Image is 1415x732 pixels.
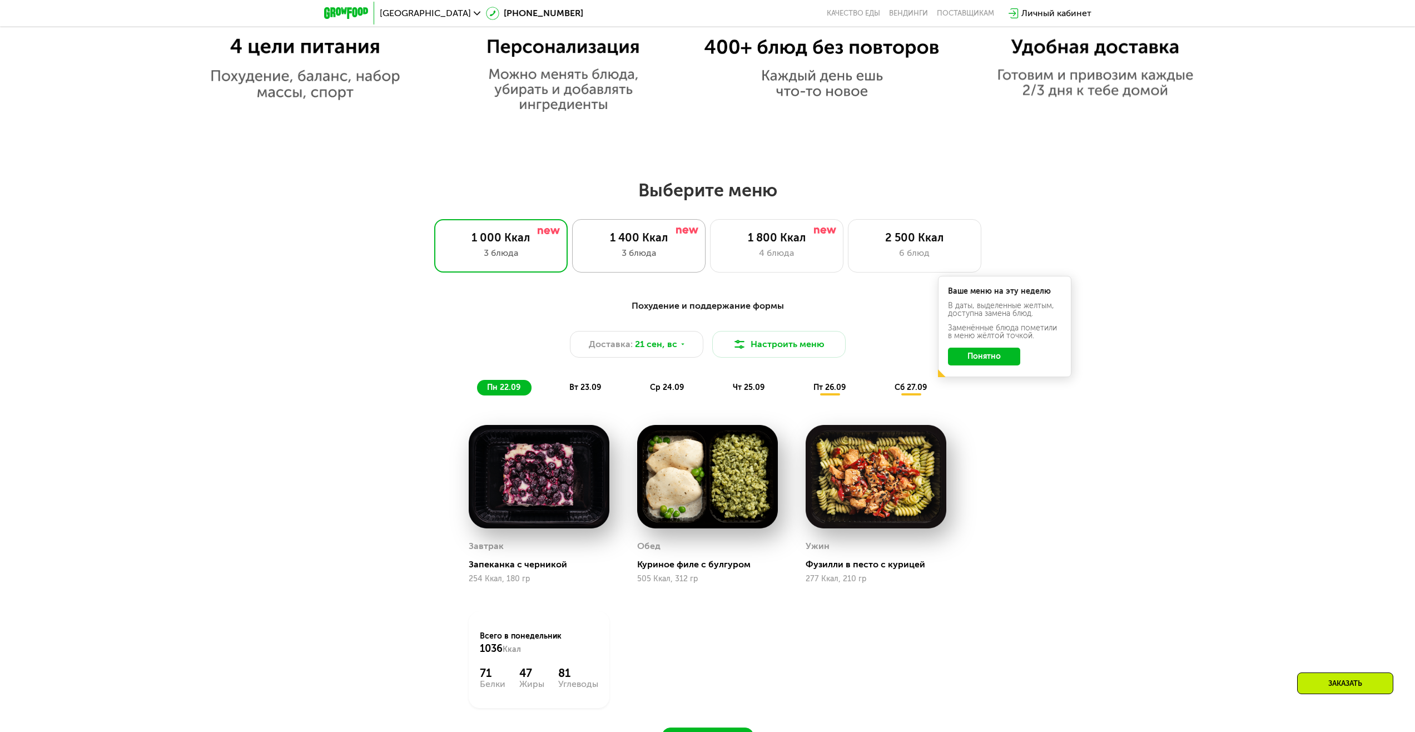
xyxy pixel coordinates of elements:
[480,680,505,689] div: Белки
[569,383,601,392] span: вт 23.09
[380,9,471,18] span: [GEOGRAPHIC_DATA]
[1297,672,1393,694] div: Заказать
[895,383,927,392] span: сб 27.09
[486,7,583,20] a: [PHONE_NUMBER]
[650,383,684,392] span: ср 24.09
[487,383,520,392] span: пн 22.09
[827,9,880,18] a: Качество еды
[948,324,1061,340] div: Заменённые блюда пометили в меню жёлтой точкой.
[36,179,1379,201] h2: Выберите меню
[584,231,694,244] div: 1 400 Ккал
[637,559,787,570] div: Куриное филе с булгуром
[446,231,556,244] div: 1 000 Ккал
[813,383,846,392] span: пт 26.09
[860,231,970,244] div: 2 500 Ккал
[1021,7,1091,20] div: Личный кабинет
[948,288,1061,295] div: Ваше меню на эту неделю
[937,9,994,18] div: поставщикам
[722,246,832,260] div: 4 блюда
[519,666,544,680] div: 47
[860,246,970,260] div: 6 блюд
[637,538,661,555] div: Обед
[889,9,928,18] a: Вендинги
[469,575,609,583] div: 254 Ккал, 180 гр
[948,302,1061,318] div: В даты, выделенные желтым, доступна замена блюд.
[480,642,503,655] span: 1036
[806,559,955,570] div: Фузилли в песто с курицей
[589,338,633,351] span: Доставка:
[480,666,505,680] div: 71
[635,338,677,351] span: 21 сен, вс
[806,538,830,555] div: Ужин
[584,246,694,260] div: 3 блюда
[469,559,618,570] div: Запеканка с черникой
[712,331,846,358] button: Настроить меню
[558,666,598,680] div: 81
[480,631,598,655] div: Всего в понедельник
[379,299,1037,313] div: Похудение и поддержание формы
[519,680,544,689] div: Жиры
[446,246,556,260] div: 3 блюда
[469,538,504,555] div: Завтрак
[558,680,598,689] div: Углеводы
[722,231,832,244] div: 1 800 Ккал
[733,383,764,392] span: чт 25.09
[806,575,946,583] div: 277 Ккал, 210 гр
[948,348,1020,365] button: Понятно
[637,575,778,583] div: 505 Ккал, 312 гр
[503,645,521,654] span: Ккал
